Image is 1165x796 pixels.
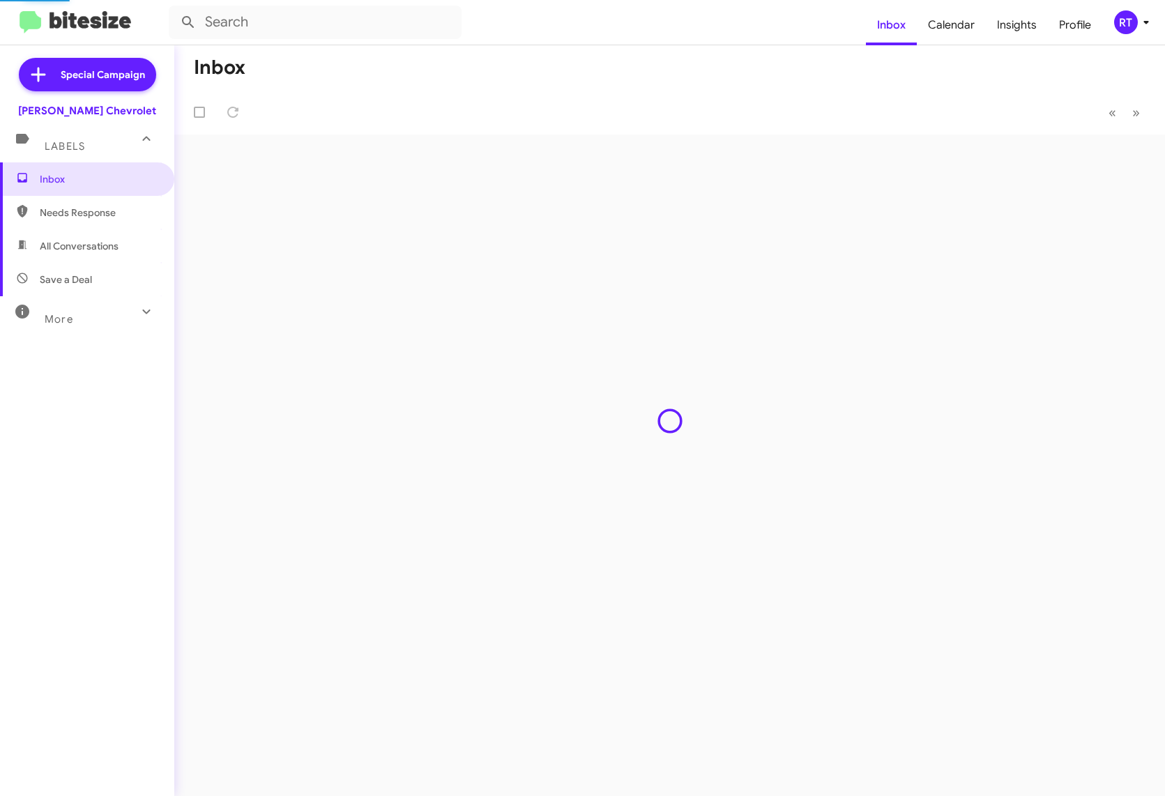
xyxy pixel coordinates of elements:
[917,5,986,45] a: Calendar
[986,5,1048,45] a: Insights
[19,58,156,91] a: Special Campaign
[18,104,156,118] div: [PERSON_NAME] Chevrolet
[1124,98,1148,127] button: Next
[1048,5,1102,45] a: Profile
[1102,10,1150,34] button: RT
[40,273,92,286] span: Save a Deal
[40,239,119,253] span: All Conversations
[45,140,85,153] span: Labels
[1100,98,1125,127] button: Previous
[1132,104,1140,121] span: »
[61,68,145,82] span: Special Campaign
[40,172,158,186] span: Inbox
[45,313,73,326] span: More
[40,206,158,220] span: Needs Response
[1114,10,1138,34] div: RT
[169,6,462,39] input: Search
[866,5,917,45] a: Inbox
[1101,98,1148,127] nav: Page navigation example
[194,56,245,79] h1: Inbox
[1109,104,1116,121] span: «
